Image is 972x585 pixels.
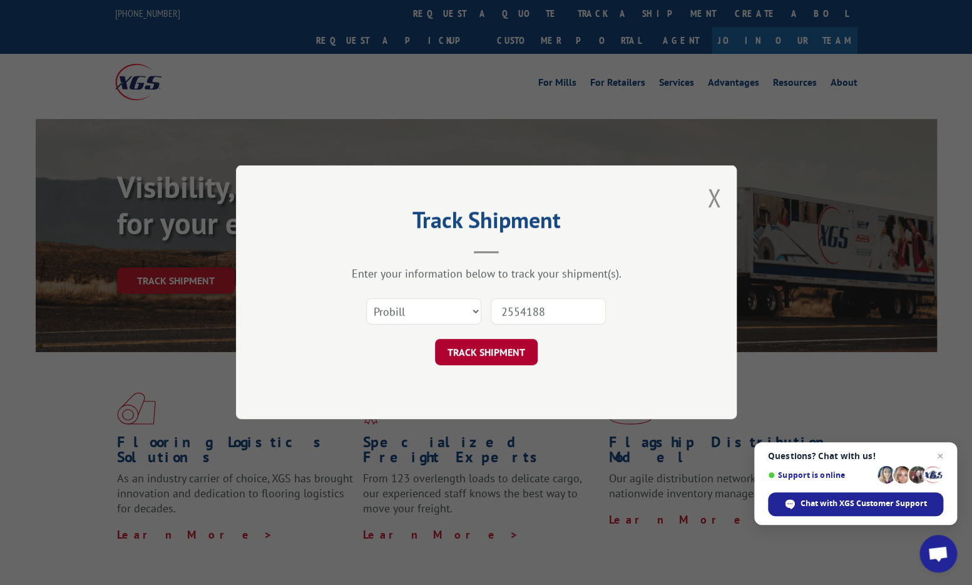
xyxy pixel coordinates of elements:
div: Enter your information below to track your shipment(s). [299,267,674,281]
span: Questions? Chat with us! [768,451,943,461]
a: Open chat [919,535,957,572]
span: Support is online [768,470,873,480]
span: Chat with XGS Customer Support [768,492,943,516]
span: Chat with XGS Customer Support [801,498,927,509]
h2: Track Shipment [299,211,674,235]
input: Number(s) [491,299,606,325]
button: Close modal [707,181,721,214]
button: TRACK SHIPMENT [435,339,538,366]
